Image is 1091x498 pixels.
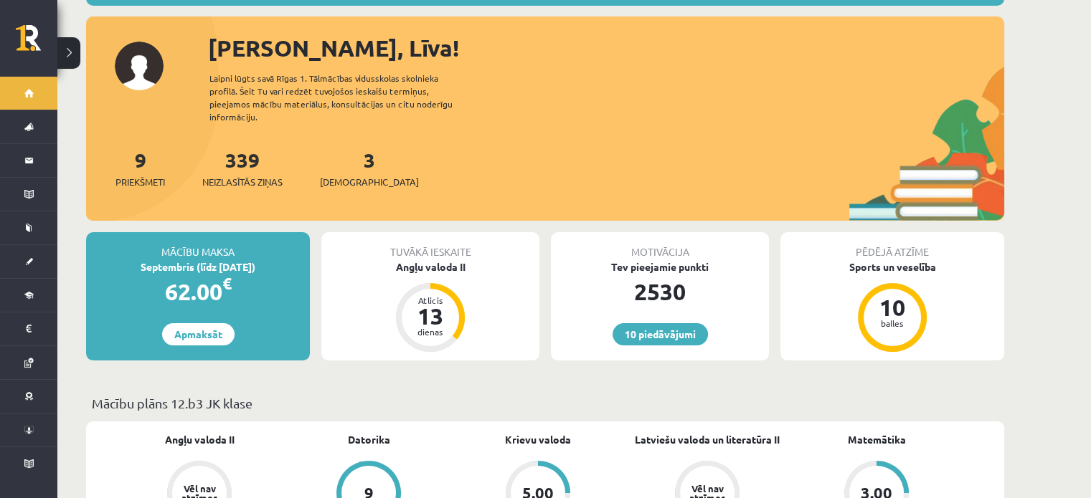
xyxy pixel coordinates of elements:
div: 2530 [551,274,769,309]
div: Laipni lūgts savā Rīgas 1. Tālmācības vidusskolas skolnieka profilā. Šeit Tu vari redzēt tuvojošo... [209,72,478,123]
div: Motivācija [551,232,769,259]
div: [PERSON_NAME], Līva! [208,31,1004,65]
a: 339Neizlasītās ziņas [202,147,283,189]
div: 62.00 [86,274,310,309]
a: Krievu valoda [505,432,571,447]
div: Septembris (līdz [DATE]) [86,259,310,274]
a: Angļu valoda II Atlicis 13 dienas [321,259,539,354]
a: Rīgas 1. Tālmācības vidusskola [16,25,57,61]
span: [DEMOGRAPHIC_DATA] [320,175,419,189]
div: Mācību maksa [86,232,310,259]
a: Datorika [348,432,390,447]
a: Matemātika [848,432,906,447]
a: 10 piedāvājumi [613,323,708,345]
div: balles [871,319,914,327]
div: dienas [409,327,452,336]
a: Angļu valoda II [165,432,235,447]
div: Angļu valoda II [321,259,539,274]
span: Priekšmeti [115,175,165,189]
span: Neizlasītās ziņas [202,175,283,189]
a: Latviešu valoda un literatūra II [635,432,780,447]
span: € [222,273,232,294]
a: 3[DEMOGRAPHIC_DATA] [320,147,419,189]
div: Pēdējā atzīme [780,232,1004,259]
div: 10 [871,296,914,319]
p: Mācību plāns 12.b3 JK klase [92,393,998,413]
a: Apmaksāt [162,323,235,345]
div: 13 [409,305,452,327]
div: Tuvākā ieskaite [321,232,539,259]
div: Tev pieejamie punkti [551,259,769,274]
a: Sports un veselība 10 balles [780,259,1004,354]
div: Atlicis [409,296,452,305]
div: Sports un veselība [780,259,1004,274]
a: 9Priekšmeti [115,147,165,189]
